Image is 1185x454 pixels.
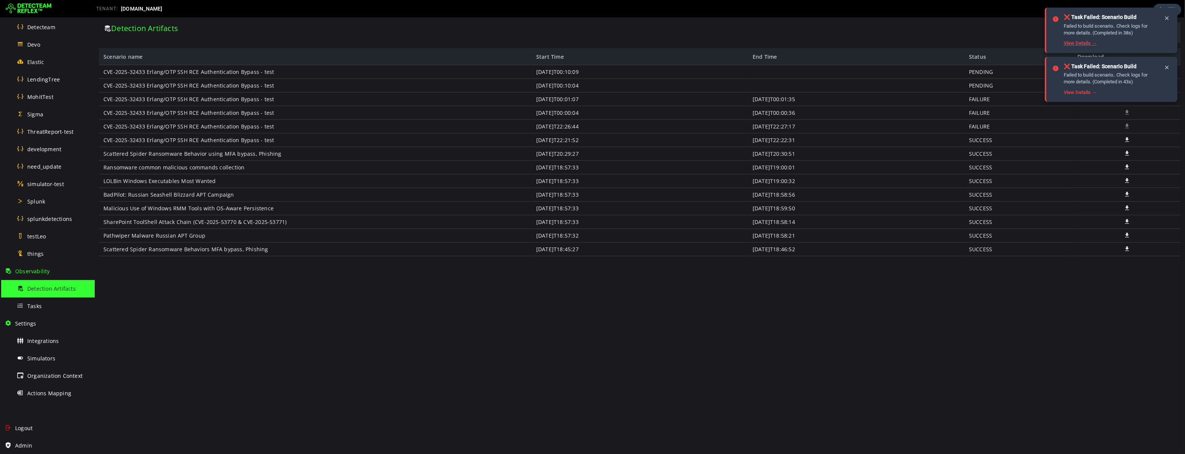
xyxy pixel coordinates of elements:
div: Start Time [437,31,653,48]
div: SUCCESS [870,184,978,198]
div: [DATE]T22:27:17 [653,102,870,116]
span: Detection Artifacts [27,285,76,292]
span: need_update [27,163,61,170]
span: ThreatReport-test [27,128,74,135]
div: End Time [653,31,870,48]
div: LOLBin Windows Executables Most Wanted [4,157,437,171]
div: Task Notifications [1153,4,1181,16]
img: Detecteam logo [6,3,52,15]
span: Splunk [27,198,45,205]
div: SUCCESS [870,143,978,157]
div: CVE-2025-32433 Erlang/OTP SSH RCE Authentication Bypass - test [4,48,437,61]
div: SUCCESS [870,198,978,211]
span: Organization Context [27,372,83,379]
div: Failed to build scenario.. Check logs for more details. (Completed in 43s) [1064,72,1158,85]
div: [DATE]T00:00:36 [653,89,870,102]
div: [DATE]T18:59:50 [653,184,870,198]
div: Status [870,31,978,48]
div: SUCCESS [870,225,978,239]
span: Elastic [27,58,44,66]
div: ❌ Task Failed: Scenario Build [1064,63,1158,70]
div: [DATE]T18:45:27 [437,225,653,239]
span: things [27,250,44,257]
div: Scattered Spider Ransomware Behaviors MFA bypass, Phishing [4,225,437,239]
div: [DATE]T00:01:07 [437,75,653,89]
div: Ransomware common malicious commands collection [4,143,437,157]
span: Logout [15,424,33,432]
div: [DATE]T18:57:33 [437,171,653,184]
div: Scenario name [4,31,437,48]
div: SUCCESS [870,130,978,143]
div: [DATE]T18:58:21 [653,211,870,225]
span: Settings [15,320,36,327]
span: Admin [15,442,32,449]
span: Integrations [27,337,59,344]
div: SUCCESS [870,116,978,130]
div: Failed to build scenario.. Check logs for more details. (Completed in 38s) [1064,23,1158,36]
span: TENANT: [96,6,118,11]
div: PENDING [870,61,978,75]
div: Malicious Use of Windows RMM Tools with OS-Aware Persistence [4,184,437,198]
a: View Details → [1064,40,1097,46]
div: FAILURE [870,89,978,102]
div: [DATE]T22:26:44 [437,102,653,116]
div: [DATE]T00:10:09 [437,48,653,61]
span: Observability [15,268,50,275]
div: Pathwiper Malware Russian APT Group [4,211,437,225]
div: SUCCESS [870,211,978,225]
div: [DATE]T18:57:33 [437,198,653,211]
div: [DATE]T19:00:01 [653,143,870,157]
span: Detecteam [27,23,55,31]
span: Actions Mapping [27,390,71,397]
div: CVE-2025-32433 Erlang/OTP SSH RCE Authentication Bypass - test [4,61,437,75]
div: [DATE]T18:46:52 [653,225,870,239]
span: 4 [1166,7,1177,13]
span: LendingTree [27,76,60,83]
span: Sigma [27,111,43,118]
div: Download [978,31,1086,48]
div: [DATE]T19:00:32 [653,157,870,171]
div: SUCCESS [870,171,978,184]
div: [DATE]T18:57:32 [437,211,653,225]
div: ❌ Task Failed: Scenario Build [1064,14,1158,21]
span: [DOMAIN_NAME] [121,6,163,12]
div: BadPilot: Russian Seashell Blizzard APT Campaign [4,171,437,184]
span: Devo [27,41,40,48]
a: View Details → [1064,89,1097,95]
div: [DATE]T18:57:33 [437,157,653,171]
div: CVE-2025-32433 Erlang/OTP SSH RCE Authentication Bypass - test [4,89,437,102]
span: simulator-test [27,180,64,188]
div: Scattered Spider Ransomware Behavior using MFA bypass, Phishing [4,130,437,143]
span: Simulators [27,355,55,362]
div: CVE-2025-32433 Erlang/OTP SSH RCE Authentication Bypass - test [4,102,437,116]
div: FAILURE [870,102,978,116]
div: [DATE]T18:57:33 [437,184,653,198]
span: Detection Artifacts [16,6,83,16]
span: Tasks [27,302,42,310]
div: [DATE]T18:58:56 [653,171,870,184]
div: CVE-2025-32433 Erlang/OTP SSH RCE Authentication Bypass - test [4,116,437,130]
div: PENDING [870,48,978,61]
div: [DATE]T20:29:27 [437,130,653,143]
div: [DATE]T20:30:51 [653,130,870,143]
div: [DATE]T00:10:04 [437,61,653,75]
div: [DATE]T22:22:31 [653,116,870,130]
div: SharePoint ToolShell Attack Chain (CVE-2025-53770 & CVE-2025-53771) [4,198,437,211]
div: [DATE]T22:21:52 [437,116,653,130]
span: development [27,146,61,153]
div: [DATE]T18:57:33 [437,143,653,157]
div: FAILURE [870,75,978,89]
div: [DATE]T00:00:04 [437,89,653,102]
div: [DATE]T18:58:14 [653,198,870,211]
span: testLeo [27,233,46,240]
span: MohitTest [27,93,53,100]
div: SUCCESS [870,157,978,171]
span: splunkdetections [27,215,72,222]
div: CVE-2025-32433 Erlang/OTP SSH RCE Authentication Bypass - test [4,75,437,89]
div: [DATE]T00:01:35 [653,75,870,89]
